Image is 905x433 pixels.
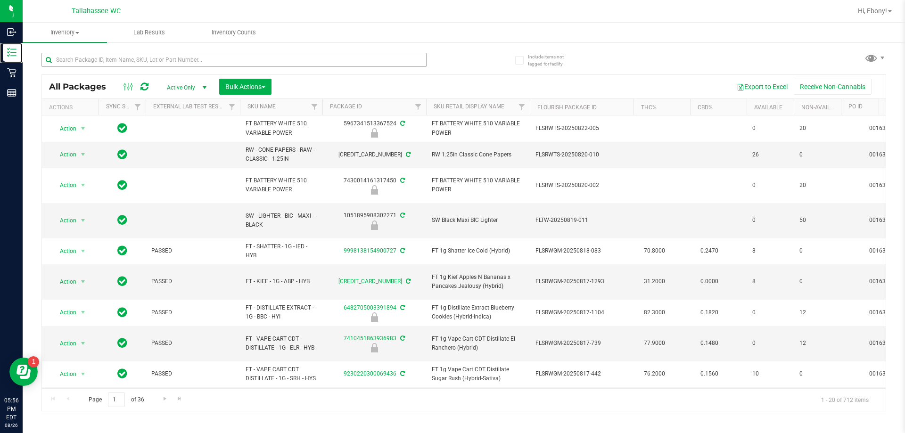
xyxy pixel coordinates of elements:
[535,308,628,317] span: FLSRWGM-20250817-1104
[752,181,788,190] span: 0
[399,304,405,311] span: Sync from Compliance System
[794,79,872,95] button: Receive Non-Cannabis
[432,246,524,255] span: FT 1g Shatter Ice Cold (Hybrid)
[696,336,723,350] span: 0.1480
[535,124,628,133] span: FLSRWTS-20250822-005
[432,119,524,137] span: FT BATTERY WHITE 510 VARIABLE POWER
[639,244,670,258] span: 70.8000
[51,306,77,319] span: Action
[344,335,396,342] a: 7410451863936983
[246,176,317,194] span: FT BATTERY WHITE 510 VARIABLE POWER
[404,151,411,158] span: Sync from Compliance System
[51,148,77,161] span: Action
[752,369,788,378] span: 10
[51,368,77,381] span: Action
[404,278,411,285] span: Sync from Compliance System
[321,150,428,159] div: [CREDIT_CARD_NUMBER]
[799,124,835,133] span: 20
[321,128,428,138] div: Newly Received
[535,150,628,159] span: FLSRWTS-20250820-010
[752,216,788,225] span: 0
[752,246,788,255] span: 8
[754,104,782,111] a: Available
[799,216,835,225] span: 50
[432,176,524,194] span: FT BATTERY WHITE 510 VARIABLE POWER
[153,103,227,110] a: External Lab Test Result
[117,306,127,319] span: In Sync
[151,339,234,348] span: PASSED
[535,246,628,255] span: FLSRWGM-20250818-083
[535,181,628,190] span: FLSRWTS-20250820-002
[158,392,172,405] a: Go to the next page
[321,221,428,230] div: Newly Received
[344,304,396,311] a: 6482705003391894
[639,306,670,319] span: 82.3000
[117,179,127,192] span: In Sync
[117,148,127,161] span: In Sync
[799,369,835,378] span: 0
[528,53,575,67] span: Include items not tagged for facility
[434,103,504,110] a: Sku Retail Display Name
[399,370,405,377] span: Sync from Compliance System
[321,176,428,195] div: 7430014161317450
[330,103,362,110] a: Package ID
[869,125,896,131] a: 00163488
[411,99,426,115] a: Filter
[537,104,597,111] a: Flourish Package ID
[869,340,896,346] a: 00163487
[51,245,77,258] span: Action
[7,68,16,77] inline-svg: Retail
[799,339,835,348] span: 12
[869,182,896,188] a: 00163487
[4,396,18,422] p: 05:56 PM EDT
[246,119,317,137] span: FT BATTERY WHITE 510 VARIABLE POWER
[399,247,405,254] span: Sync from Compliance System
[641,104,657,111] a: THC%
[752,308,788,317] span: 0
[698,104,713,111] a: CBD%
[77,245,89,258] span: select
[338,278,402,285] a: [CREDIT_CARD_NUMBER]
[514,99,530,115] a: Filter
[432,365,524,383] span: FT 1g Vape Cart CDT Distillate Sugar Rush (Hybrid-Sativa)
[117,122,127,135] span: In Sync
[23,28,107,37] span: Inventory
[77,306,89,319] span: select
[399,335,405,342] span: Sync from Compliance System
[752,124,788,133] span: 0
[247,103,276,110] a: SKU Name
[399,177,405,184] span: Sync from Compliance System
[51,214,77,227] span: Action
[49,82,115,92] span: All Packages
[432,303,524,321] span: FT 1g Distillate Extract Blueberry Cookies (Hybrid-Indica)
[224,99,240,115] a: Filter
[246,303,317,321] span: FT - DISTILLATE EXTRACT - 1G - BBC - HYI
[117,336,127,350] span: In Sync
[246,365,317,383] span: FT - VAPE CART CDT DISTILLATE - 1G - SRH - HYS
[869,217,896,223] a: 00163487
[535,277,628,286] span: FLSRWGM-20250817-1293
[121,28,178,37] span: Lab Results
[535,339,628,348] span: FLSRWGM-20250817-739
[321,185,428,195] div: Newly Received
[752,150,788,159] span: 26
[752,277,788,286] span: 8
[77,368,89,381] span: select
[432,216,524,225] span: SW Black Maxi BIC Lighter
[225,83,265,90] span: Bulk Actions
[77,275,89,288] span: select
[51,122,77,135] span: Action
[246,146,317,163] span: RW - CONE PAPERS - RAW - CLASSIC - 1.25IN
[117,275,127,288] span: In Sync
[535,216,628,225] span: FLTW-20250819-011
[130,99,146,115] a: Filter
[731,79,794,95] button: Export to Excel
[535,369,628,378] span: FLSRWGM-20250817-442
[869,151,896,158] a: 00163487
[752,339,788,348] span: 0
[799,181,835,190] span: 20
[307,99,322,115] a: Filter
[108,392,125,407] input: 1
[246,335,317,352] span: FT - VAPE CART CDT DISTILLATE - 1G - ELR - HYB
